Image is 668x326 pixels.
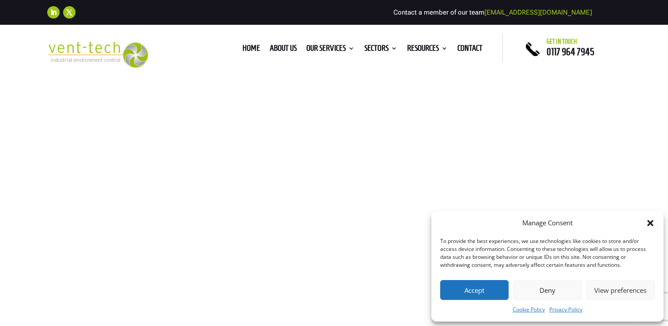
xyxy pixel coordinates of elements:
[547,38,577,45] span: Get in touch
[457,45,483,55] a: Contact
[393,8,592,16] span: Contact a member of our team
[440,280,509,300] button: Accept
[547,46,594,57] a: 0117 964 7945
[646,219,655,227] div: Close dialog
[63,6,75,19] a: Follow on X
[484,8,592,16] a: [EMAIL_ADDRESS][DOMAIN_NAME]
[47,42,148,68] img: 2023-09-27T08_35_16.549ZVENT-TECH---Clear-background
[270,45,297,55] a: About us
[306,45,355,55] a: Our Services
[513,304,545,315] a: Cookie Policy
[440,237,654,269] div: To provide the best experiences, we use technologies like cookies to store and/or access device i...
[549,304,582,315] a: Privacy Policy
[47,6,60,19] a: Follow on LinkedIn
[522,218,573,228] div: Manage Consent
[242,45,260,55] a: Home
[586,280,655,300] button: View preferences
[407,45,448,55] a: Resources
[364,45,397,55] a: Sectors
[513,280,581,300] button: Deny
